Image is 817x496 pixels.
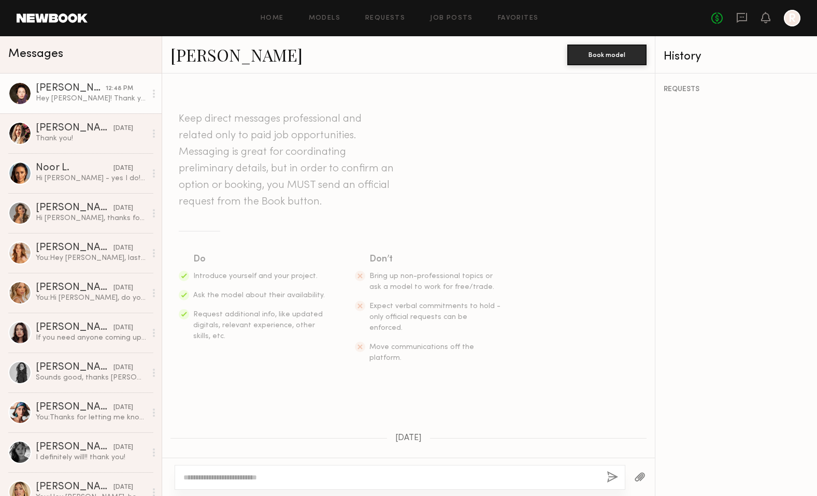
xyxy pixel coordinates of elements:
button: Book model [567,45,647,65]
div: [DATE] [113,124,133,134]
header: Keep direct messages professional and related only to paid job opportunities. Messaging is great ... [179,111,396,210]
div: Hey [PERSON_NAME]! Thank you for reaching out, I’m interested! How long would the shoot be? And w... [36,94,146,104]
a: Models [309,15,340,22]
div: History [664,51,809,63]
div: [DATE] [113,483,133,492]
span: Expect verbal commitments to hold - only official requests can be enforced. [369,303,500,331]
a: Requests [365,15,405,22]
div: I definitely will!! thank you! [36,453,146,462]
a: Book model [567,50,647,59]
span: Introduce yourself and your project. [193,273,318,280]
div: Noor L. [36,163,113,173]
div: Thank you! [36,134,146,143]
span: Ask the model about their availability. [193,292,325,299]
div: [PERSON_NAME] [36,283,113,293]
div: REQUESTS [664,86,809,93]
div: 12:48 PM [106,84,133,94]
a: [PERSON_NAME] [170,43,303,66]
div: [DATE] [113,403,133,413]
div: [PERSON_NAME] [36,123,113,134]
div: [PERSON_NAME] [36,83,106,94]
span: [DATE] [395,434,422,443]
span: Request additional info, like updated digitals, relevant experience, other skills, etc. [193,311,323,340]
div: [DATE] [113,203,133,213]
div: [DATE] [113,283,133,293]
div: If you need anyone coming up I’m free these next few weeks! Any days really [36,333,146,343]
a: Home [261,15,284,22]
div: [DATE] [113,363,133,373]
span: Move communications off the platform. [369,344,474,361]
div: [PERSON_NAME] [36,323,113,333]
div: [DATE] [113,443,133,453]
div: [PERSON_NAME] [36,482,113,492]
div: Do [193,252,326,267]
div: [DATE] [113,323,133,333]
div: Don’t [369,252,502,267]
span: Messages [8,48,63,60]
span: Bring up non-professional topics or ask a model to work for free/trade. [369,273,494,290]
div: [DATE] [113,243,133,253]
div: You: Thanks for letting me know, will defintely contact you in the future. [36,413,146,422]
div: [PERSON_NAME] [36,243,113,253]
div: Hi [PERSON_NAME] - yes I do! [DATE] I will be free in the afternoon [36,173,146,183]
div: Sounds good, thanks [PERSON_NAME]! See you at 11 [36,373,146,383]
a: Job Posts [430,15,473,22]
div: You: Hey [PERSON_NAME], last week I was able to fill, but thanks. It's last minute but let me kno... [36,253,146,263]
a: R [784,10,800,26]
div: [PERSON_NAME] [36,442,113,453]
div: [PERSON_NAME] [36,402,113,413]
div: [PERSON_NAME] [36,362,113,373]
div: You: Hi [PERSON_NAME], do you have any 3 hour availability [DATE] or [DATE] for a indoor boutique... [36,293,146,303]
div: [PERSON_NAME] [36,203,113,213]
a: Favorites [498,15,539,22]
div: [DATE] [113,164,133,173]
div: Hi [PERSON_NAME], thanks for reaching out! I’m available — could you please let me know what time... [36,213,146,223]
